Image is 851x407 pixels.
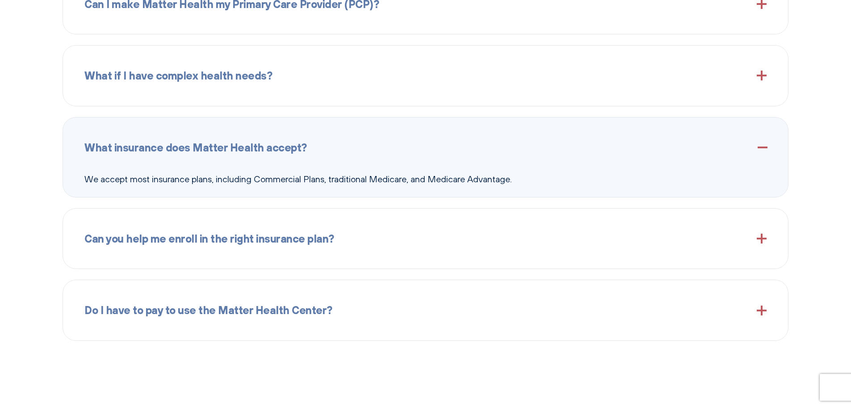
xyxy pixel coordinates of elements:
[84,230,334,247] span: Can you help me enroll in the right insurance plan?
[84,302,332,319] span: Do I have to pay to use the Matter Health Center?
[84,67,272,84] span: What if I have complex health needs?
[84,139,307,156] span: What insurance does Matter Health accept?
[84,172,767,186] p: We accept most insurance plans, including Commercial Plans, traditional Medicare, and Medicare Ad...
